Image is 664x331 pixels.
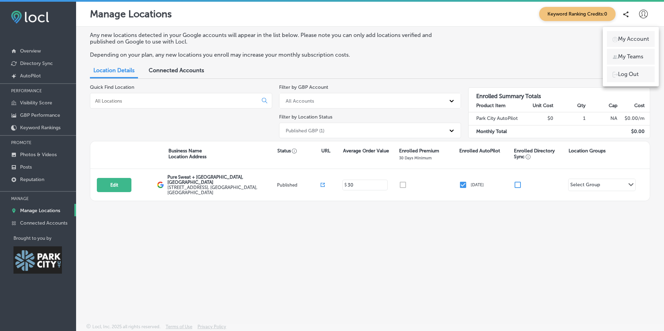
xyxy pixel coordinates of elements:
p: Photos & Videos [20,152,57,158]
a: My Account [607,31,655,47]
p: Posts [20,164,32,170]
p: Overview [20,48,41,54]
p: AutoPilot [20,73,41,79]
p: Manage Locations [20,208,60,214]
img: Park City [13,246,62,274]
a: My Teams [607,49,655,65]
p: Log Out [618,70,639,78]
p: Brought to you by [13,236,76,241]
p: My Account [618,35,649,43]
img: fda3e92497d09a02dc62c9cd864e3231.png [11,11,49,23]
p: GBP Performance [20,112,60,118]
a: Log Out [607,66,655,82]
p: Visibility Score [20,100,52,106]
p: Connected Accounts [20,220,67,226]
p: My Teams [618,53,643,61]
p: Reputation [20,177,44,182]
p: Keyword Rankings [20,125,61,131]
p: Directory Sync [20,60,53,66]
